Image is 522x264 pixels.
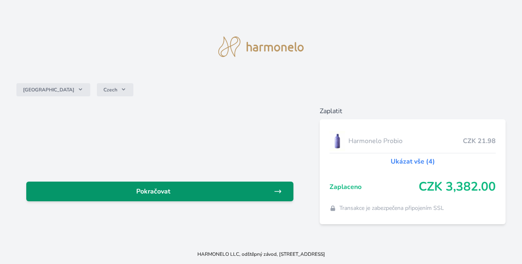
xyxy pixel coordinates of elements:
span: Zaplaceno [330,182,419,192]
span: Transakce je zabezpečena připojením SSL [339,204,444,212]
button: Czech [97,83,133,96]
img: logo.svg [218,36,304,57]
a: Ukázat vše (4) [391,157,435,166]
a: Pokračovat [26,182,293,201]
span: CZK 21.98 [463,136,496,146]
button: [GEOGRAPHIC_DATA] [16,83,90,96]
span: Czech [103,86,117,93]
h6: Zaplatit [320,106,506,116]
span: Pokračovat [33,187,274,196]
span: CZK 3,382.00 [419,180,496,194]
span: [GEOGRAPHIC_DATA] [23,86,74,93]
img: CLEAN_PROBIO_se_stinem_x-lo.jpg [330,131,345,151]
span: Harmonelo Probio [348,136,463,146]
